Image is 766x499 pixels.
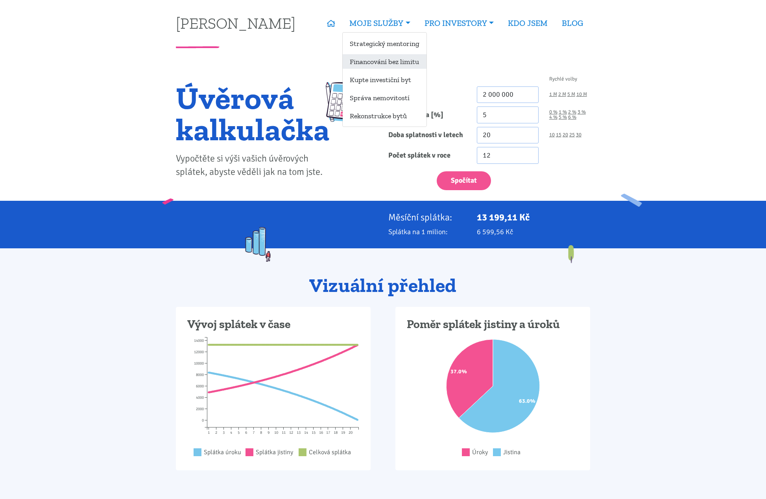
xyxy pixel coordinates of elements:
[238,430,240,435] tspan: 5
[343,108,426,123] a: Rekonstrukce bytů
[176,15,295,31] a: [PERSON_NAME]
[576,132,581,138] a: 30
[501,14,555,32] a: KDO JSEM
[477,212,590,223] p: 13 199,11 Kč
[334,430,338,435] tspan: 18
[326,430,330,435] tspan: 17
[187,317,359,332] h3: Vývoj splátek v čase
[477,226,590,237] p: 6 599,56 Kč
[268,430,269,435] tspan: 9
[549,115,557,120] a: 4 %
[274,430,278,435] tspan: 10
[559,115,567,120] a: 5 %
[576,92,587,97] a: 10 M
[196,372,204,377] tspan: 8000
[202,418,204,423] tspan: 0
[319,430,323,435] tspan: 16
[196,384,204,389] tspan: 6000
[343,54,426,69] a: Financování bez limitu
[388,212,466,223] p: Měsíční splátka:
[289,430,293,435] tspan: 12
[260,430,262,435] tspan: 8
[383,106,472,123] label: Úroková míra [%]
[176,152,330,179] p: Vypočtěte si výši vašich úvěrových splátek, abyste věděli jak na tom jste.
[383,147,472,164] label: Počet splátek v roce
[194,361,204,366] tspan: 10000
[297,430,301,435] tspan: 13
[253,430,255,435] tspan: 7
[304,430,308,435] tspan: 14
[568,110,576,115] a: 2 %
[194,338,204,343] tspan: 14000
[383,86,472,103] label: Výše úvěru
[556,132,561,138] a: 15
[312,430,316,435] tspan: 15
[555,14,590,32] a: BLOG
[194,350,204,354] tspan: 12000
[343,72,426,87] a: Kupte investiční byt
[549,110,557,115] a: 0 %
[341,430,345,435] tspan: 19
[176,275,590,296] h2: Vizuální přehled
[383,127,472,144] label: Doba splatnosti v letech
[407,317,579,332] h3: Poměr splátek jistiny a úroků
[549,77,577,82] span: Rychlé volby
[549,132,555,138] a: 10
[558,92,566,97] a: 2 M
[245,430,247,435] tspan: 6
[578,110,586,115] a: 3 %
[196,395,204,400] tspan: 4000
[349,430,353,435] tspan: 20
[568,115,576,120] a: 6 %
[559,110,567,115] a: 1 %
[437,171,491,191] button: Spočítat
[342,14,417,32] a: MOJE SLUŽBY
[343,36,426,51] a: Strategický mentoring
[223,430,225,435] tspan: 3
[208,430,210,435] tspan: 1
[549,92,557,97] a: 1 M
[343,90,426,105] a: Správa nemovitostí
[388,226,466,237] p: Splátka na 1 milion:
[176,82,330,145] h1: Úvěrová kalkulačka
[417,14,501,32] a: PRO INVESTORY
[563,132,568,138] a: 20
[282,430,286,435] tspan: 11
[567,92,575,97] a: 5 M
[569,132,575,138] a: 25
[230,430,232,435] tspan: 4
[215,430,217,435] tspan: 2
[196,407,204,411] tspan: 2000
